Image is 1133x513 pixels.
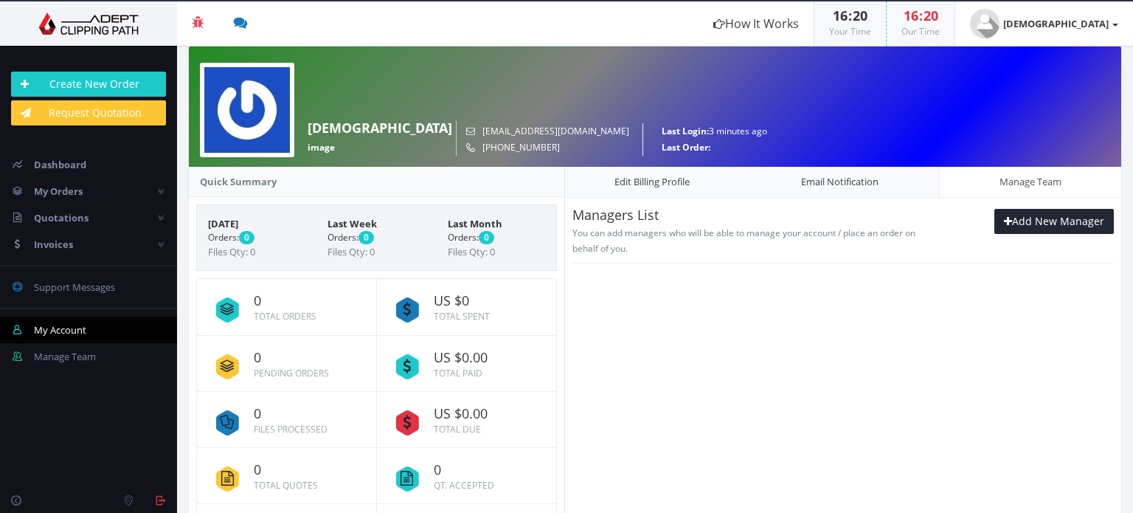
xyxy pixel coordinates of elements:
[955,1,1133,46] a: [DEMOGRAPHIC_DATA]
[853,7,867,24] span: 20
[994,209,1114,234] a: Add New Manager
[924,7,938,24] span: 20
[904,7,918,24] span: 16
[208,279,365,334] a: 0 Total Orders
[466,140,629,156] small: [PHONE_NUMBER]
[34,323,86,337] span: My Account
[1003,17,1109,30] strong: [DEMOGRAPHIC_DATA]
[254,310,316,323] small: Total Orders
[448,231,545,244] small: Orders:
[328,245,375,258] span: Files Qty: 0
[479,231,494,244] span: 0
[208,216,305,231] span: [DATE]
[848,7,853,24] span: :
[254,294,365,309] span: 0
[254,367,329,379] small: Pending Orders
[434,463,546,478] span: 0
[654,123,767,140] small: 3 minutes ago
[34,280,115,294] span: Support Messages
[434,294,546,309] span: US $0
[308,140,335,156] span: image
[833,7,848,24] span: 16
[208,231,305,244] small: Orders:
[434,423,481,435] small: Total Due
[434,479,494,492] small: QT. Accepted
[254,423,328,435] small: Files Processed
[254,479,318,492] small: Total Quotes
[11,13,166,35] img: Adept Graphics
[388,392,546,447] a: US $0.00 Total Due
[254,407,365,421] span: 0
[328,216,425,231] span: Last Week
[970,9,999,38] img: user_default.jpg
[434,310,490,323] small: Total Spent
[208,245,255,258] span: Files Qty: 0
[34,238,73,251] span: Invoices
[564,166,740,198] a: Edit Billing Profile
[699,1,814,46] a: How It Works
[740,166,939,198] a: Email Notification
[918,7,924,24] span: :
[239,231,254,244] span: 0
[11,72,166,97] a: Create New Order
[662,141,710,154] strong: Last Order:
[11,100,166,125] a: Request Quotation
[34,350,96,363] span: Manage Team
[254,463,365,478] span: 0
[200,175,277,188] strong: Quick Summary
[434,367,482,379] small: Total Paid
[34,158,86,171] span: Dashboard
[901,25,940,38] small: Our Time
[466,123,629,140] small: [EMAIL_ADDRESS][DOMAIN_NAME]
[208,448,365,503] a: 0 Total Quotes
[254,351,365,365] span: 0
[662,125,709,137] strong: Last Login:
[572,227,915,254] small: You can add managers who will be able to manage your account / place an order on behalf of you.
[358,231,374,244] span: 0
[388,336,546,391] a: US $0.00 Total Paid
[448,216,545,231] span: Last Month
[34,211,89,224] span: Quotations
[388,279,546,334] a: US $0 Total Spent
[829,25,871,38] small: Your Time
[308,119,452,137] strong: [DEMOGRAPHIC_DATA]
[448,245,495,258] span: Files Qty: 0
[34,185,83,198] span: My Orders
[388,448,546,503] a: 0 QT. Accepted
[434,407,546,421] span: US $0.00
[208,392,365,447] a: 0 Files Processed
[434,351,546,365] span: US $0.00
[939,166,1122,198] a: Manage Team
[328,231,425,244] small: Orders:
[208,336,365,391] a: 0 Pending Orders
[572,205,933,226] p: Managers List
